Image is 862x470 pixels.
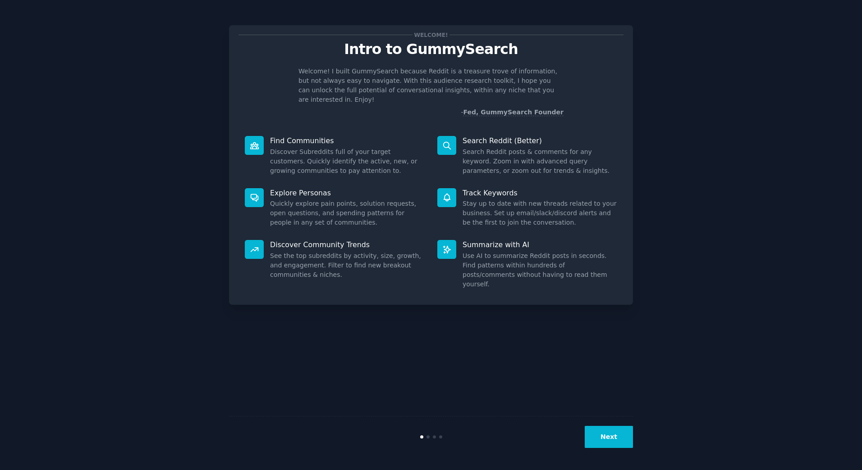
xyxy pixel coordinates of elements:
p: Discover Community Trends [270,240,425,249]
dd: Search Reddit posts & comments for any keyword. Zoom in with advanced query parameters, or zoom o... [463,147,617,176]
span: Welcome! [413,30,449,40]
dd: Stay up to date with new threads related to your business. Set up email/slack/discord alerts and ... [463,199,617,227]
p: Search Reddit (Better) [463,136,617,145]
dd: Use AI to summarize Reddit posts in seconds. Find patterns within hundreds of posts/comments with... [463,251,617,289]
p: Intro to GummySearch [238,41,624,57]
dd: Discover Subreddits full of your target customers. Quickly identify the active, new, or growing c... [270,147,425,176]
p: Welcome! I built GummySearch because Reddit is a treasure trove of information, but not always ea... [298,67,564,104]
div: - [461,108,564,117]
p: Summarize with AI [463,240,617,249]
p: Find Communities [270,136,425,145]
a: Fed, GummySearch Founder [463,108,564,116]
button: Next [585,426,633,448]
dd: See the top subreddits by activity, size, growth, and engagement. Filter to find new breakout com... [270,251,425,280]
p: Explore Personas [270,188,425,198]
dd: Quickly explore pain points, solution requests, open questions, and spending patterns for people ... [270,199,425,227]
p: Track Keywords [463,188,617,198]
